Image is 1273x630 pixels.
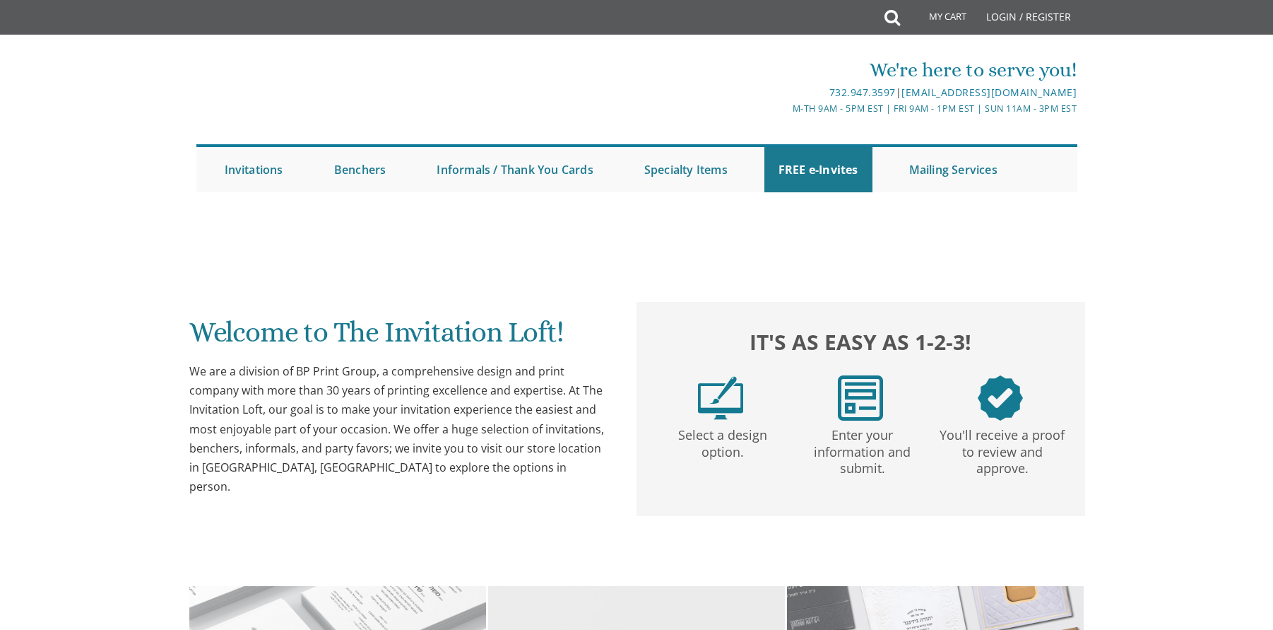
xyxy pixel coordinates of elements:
[838,375,883,421] img: step2.png
[901,86,1077,99] a: [EMAIL_ADDRESS][DOMAIN_NAME]
[211,147,297,192] a: Invitations
[490,84,1077,101] div: |
[422,147,607,192] a: Informals / Thank You Cards
[320,147,401,192] a: Benchers
[935,421,1070,477] p: You'll receive a proof to review and approve.
[189,317,609,358] h1: Welcome to The Invitation Loft!
[895,147,1012,192] a: Mailing Services
[189,362,609,496] div: We are a division of BP Print Group, a comprehensive design and print company with more than 30 y...
[490,101,1077,116] div: M-Th 9am - 5pm EST | Fri 9am - 1pm EST | Sun 11am - 3pm EST
[829,86,896,99] a: 732.947.3597
[630,147,742,192] a: Specialty Items
[698,375,743,421] img: step1.png
[899,1,976,37] a: My Cart
[651,326,1070,358] h2: It's as easy as 1-2-3!
[795,421,930,477] p: Enter your information and submit.
[656,421,790,461] p: Select a design option.
[764,147,872,192] a: FREE e-Invites
[978,375,1023,421] img: step3.png
[490,56,1077,84] div: We're here to serve you!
